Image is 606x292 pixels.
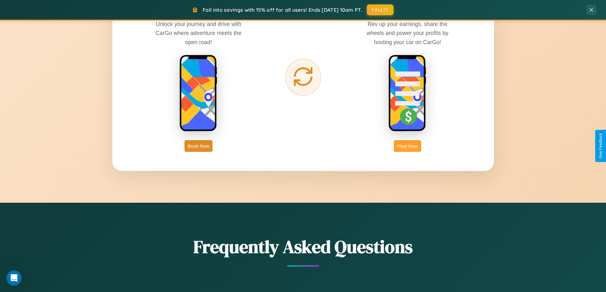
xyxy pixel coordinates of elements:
p: Rev up your earnings, share the wheels and power your profits by hosting your car on CarGo! [360,20,455,46]
button: FALL15 [367,4,394,15]
img: rent phone [179,55,218,132]
p: Unlock your journey and drive with CarGo where adventure meets the open road! [151,20,246,46]
button: Host Now [394,140,421,152]
img: host phone [388,55,427,132]
h2: Frequently Asked Questions [112,234,494,259]
button: Book Now [185,140,212,152]
iframe: Intercom live chat [6,270,22,286]
span: Fall into savings with 15% off for all users! Ends [DATE] 10am PT. [203,7,362,13]
div: Give Feedback [598,133,603,159]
